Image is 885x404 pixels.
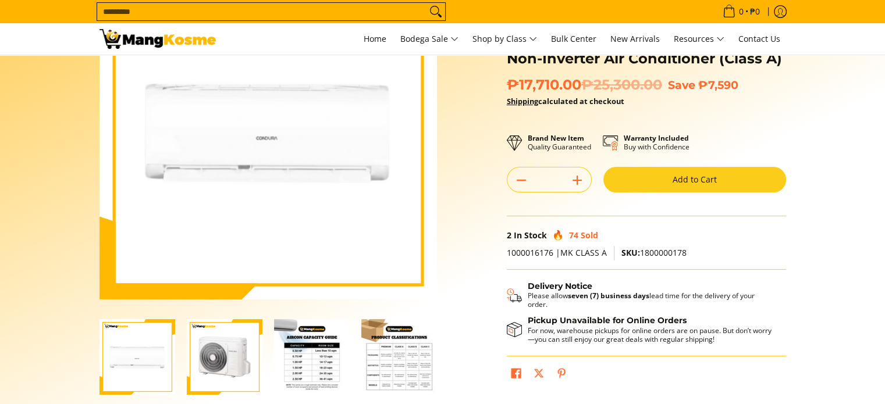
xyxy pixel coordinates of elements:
span: Shop by Class [472,32,537,47]
a: Contact Us [733,23,786,55]
del: ₱25,300.00 [581,76,662,94]
span: Save [668,78,695,92]
a: New Arrivals [605,23,666,55]
p: Please allow lead time for the delivery of your order. [528,291,774,309]
span: Contact Us [738,33,780,44]
img: Condura 1.00 HP Prima Split-Type Non-Inverter Air Conditioner (Class A)-2 [187,319,262,395]
strong: Pickup Unavailable for Online Orders [528,315,687,326]
nav: Main Menu [228,23,786,55]
span: SKU: [621,247,640,258]
button: Add to Cart [603,167,786,192]
a: Bodega Sale [394,23,464,55]
span: New Arrivals [610,33,660,44]
a: Shipping [507,96,538,106]
img: Condura 1.00 HP Prima Split-Type Non-Inverter Air Conditioner (Class A)-3 [274,319,350,395]
span: ₱17,710.00 [507,76,662,94]
button: Add [563,171,591,190]
span: Bodega Sale [400,32,459,47]
span: 1000016176 |MK CLASS A [507,247,607,258]
span: 1800000178 [621,247,687,258]
span: 2 [507,230,511,241]
strong: calculated at checkout [507,96,624,106]
p: Quality Guaranteed [528,134,591,151]
strong: seven (7) business days [568,291,649,301]
strong: Warranty Included [624,133,689,143]
span: Home [364,33,386,44]
span: ₱0 [748,8,762,16]
span: Sold [581,230,598,241]
span: Resources [674,32,724,47]
p: Buy with Confidence [624,134,689,151]
a: Home [358,23,392,55]
a: Pin on Pinterest [553,365,570,385]
button: Shipping & Delivery [507,281,774,309]
button: Subtract [507,171,535,190]
strong: Brand New Item [528,133,584,143]
img: Condura 1.00 HP Prima Split-Type Non-Inverter Air Conditioner (Class A)-1 [99,319,175,395]
span: • [719,5,763,18]
span: In Stock [514,230,547,241]
a: Resources [668,23,730,55]
button: Search [426,3,445,20]
span: 0 [737,8,745,16]
span: ₱7,590 [698,78,738,92]
span: 74 [569,230,578,241]
span: Bulk Center [551,33,596,44]
img: Condura 1.00 HP Prima Split-Type Non-Inverter Air Conditioner (Class A)-4 [361,319,437,395]
a: Share on Facebook [508,365,524,385]
p: For now, warehouse pickups for online orders are on pause. But don’t worry—you can still enjoy ou... [528,326,774,344]
a: Post on X [531,365,547,385]
a: Bulk Center [545,23,602,55]
img: Condura PRIMA 1.00 HP Split-Type Aircon (Class A) l Mang Kosme [99,29,216,49]
strong: Delivery Notice [528,281,592,291]
a: Shop by Class [467,23,543,55]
